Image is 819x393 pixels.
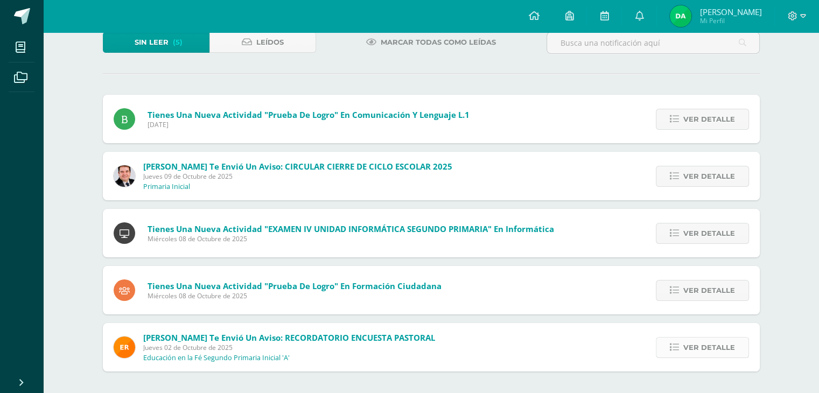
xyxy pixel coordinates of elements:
[135,32,169,52] span: Sin leer
[143,354,290,362] p: Educación en la Fé Segundo Primaria Inicial 'A'
[381,32,496,52] span: Marcar todas como leídas
[143,172,452,181] span: Jueves 09 de Octubre de 2025
[143,343,435,352] span: Jueves 02 de Octubre de 2025
[148,109,470,120] span: Tienes una nueva actividad "Prueba de Logro" En Comunicación y Lenguaje L.1
[148,223,554,234] span: Tienes una nueva actividad "EXAMEN IV UNIDAD INFORMÁTICA SEGUNDO PRIMARIA" En Informática
[699,16,761,25] span: Mi Perfil
[683,166,735,186] span: Ver detalle
[103,32,209,53] a: Sin leer(5)
[256,32,284,52] span: Leídos
[683,338,735,357] span: Ver detalle
[683,280,735,300] span: Ver detalle
[547,32,759,53] input: Busca una notificación aquí
[173,32,183,52] span: (5)
[683,223,735,243] span: Ver detalle
[148,234,554,243] span: Miércoles 08 de Octubre de 2025
[114,165,135,187] img: 57933e79c0f622885edf5cfea874362b.png
[114,336,135,358] img: 890e40971ad6f46e050b48f7f5834b7c.png
[143,161,452,172] span: [PERSON_NAME] te envió un aviso: CIRCULAR CIERRE DE CICLO ESCOLAR 2025
[143,332,435,343] span: [PERSON_NAME] te envió un aviso: RECORDATORIO ENCUESTA PASTORAL
[670,5,691,27] img: f645a1e54c3c4cc8e183a50ad53a921b.png
[143,183,190,191] p: Primaria Inicial
[148,120,470,129] span: [DATE]
[209,32,316,53] a: Leídos
[148,291,442,300] span: Miércoles 08 de Octubre de 2025
[683,109,735,129] span: Ver detalle
[353,32,509,53] a: Marcar todas como leídas
[699,6,761,17] span: [PERSON_NAME]
[148,280,442,291] span: Tienes una nueva actividad "Prueba de Logro" En Formación Ciudadana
